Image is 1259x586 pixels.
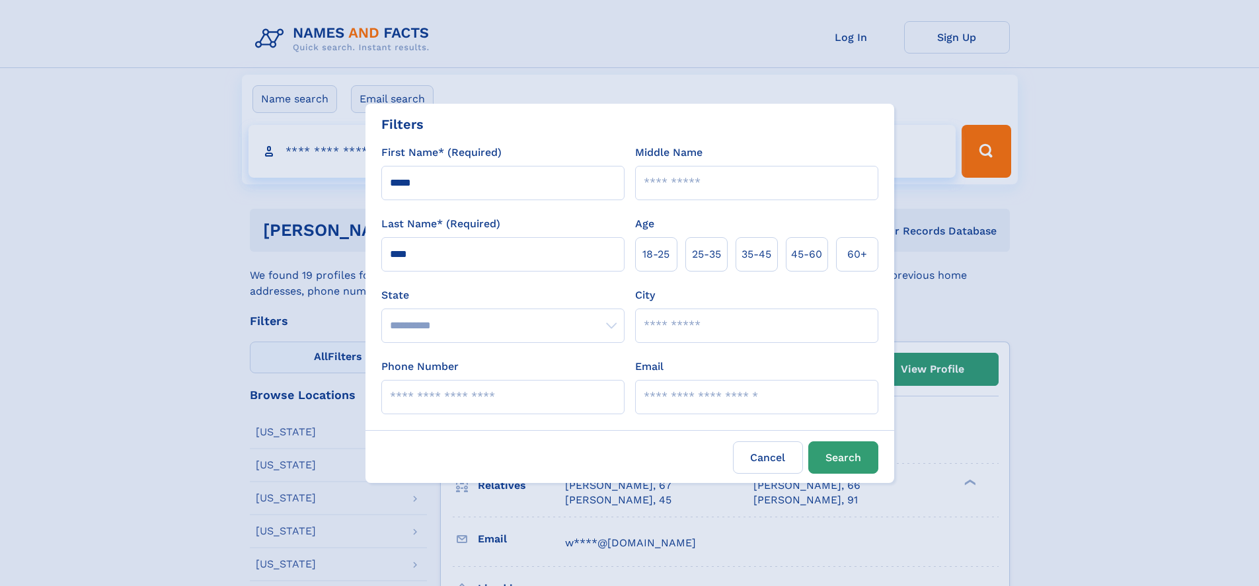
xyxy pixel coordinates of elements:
[635,287,655,303] label: City
[381,287,625,303] label: State
[847,246,867,262] span: 60+
[381,114,424,134] div: Filters
[742,246,771,262] span: 35‑45
[692,246,721,262] span: 25‑35
[733,441,803,474] label: Cancel
[635,145,703,161] label: Middle Name
[381,359,459,375] label: Phone Number
[642,246,669,262] span: 18‑25
[635,216,654,232] label: Age
[635,359,664,375] label: Email
[808,441,878,474] button: Search
[791,246,822,262] span: 45‑60
[381,216,500,232] label: Last Name* (Required)
[381,145,502,161] label: First Name* (Required)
